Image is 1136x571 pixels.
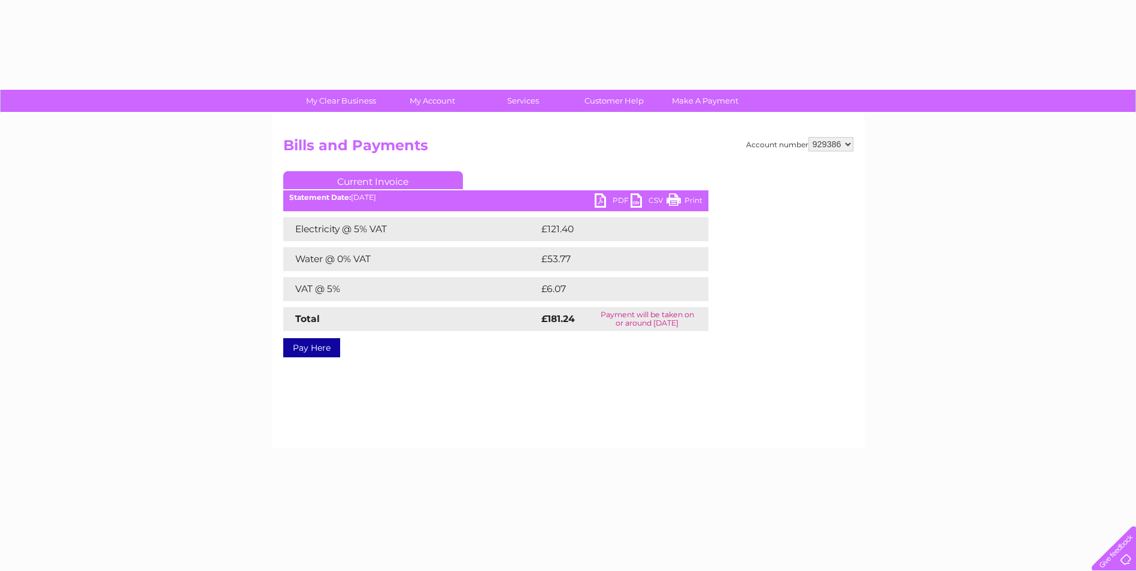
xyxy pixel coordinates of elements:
td: £53.77 [538,247,684,271]
a: My Clear Business [292,90,390,112]
div: Account number [746,137,853,151]
td: Payment will be taken on or around [DATE] [586,307,708,331]
a: Print [667,193,702,211]
a: Current Invoice [283,171,463,189]
strong: £181.24 [541,313,575,324]
div: [DATE] [283,193,708,202]
a: CSV [631,193,667,211]
h2: Bills and Payments [283,137,853,160]
td: Electricity @ 5% VAT [283,217,538,241]
td: VAT @ 5% [283,277,538,301]
strong: Total [295,313,320,324]
b: Statement Date: [289,193,351,202]
a: Services [474,90,572,112]
a: Make A Payment [656,90,755,112]
a: Customer Help [565,90,664,112]
a: My Account [383,90,481,112]
td: Water @ 0% VAT [283,247,538,271]
td: £6.07 [538,277,680,301]
a: PDF [595,193,631,211]
a: Pay Here [283,338,340,357]
td: £121.40 [538,217,686,241]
